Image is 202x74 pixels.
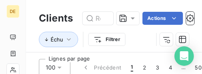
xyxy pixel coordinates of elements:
[51,36,63,43] span: Échu
[39,11,73,26] h3: Clients
[6,5,19,18] div: DE
[177,61,190,74] span: …
[83,12,113,25] input: Rechercher
[88,33,125,46] button: Filtrer
[174,46,194,66] div: Open Intercom Messenger
[142,12,183,25] button: Actions
[46,63,55,72] span: 100
[39,32,78,47] button: Échu
[131,63,133,72] span: 1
